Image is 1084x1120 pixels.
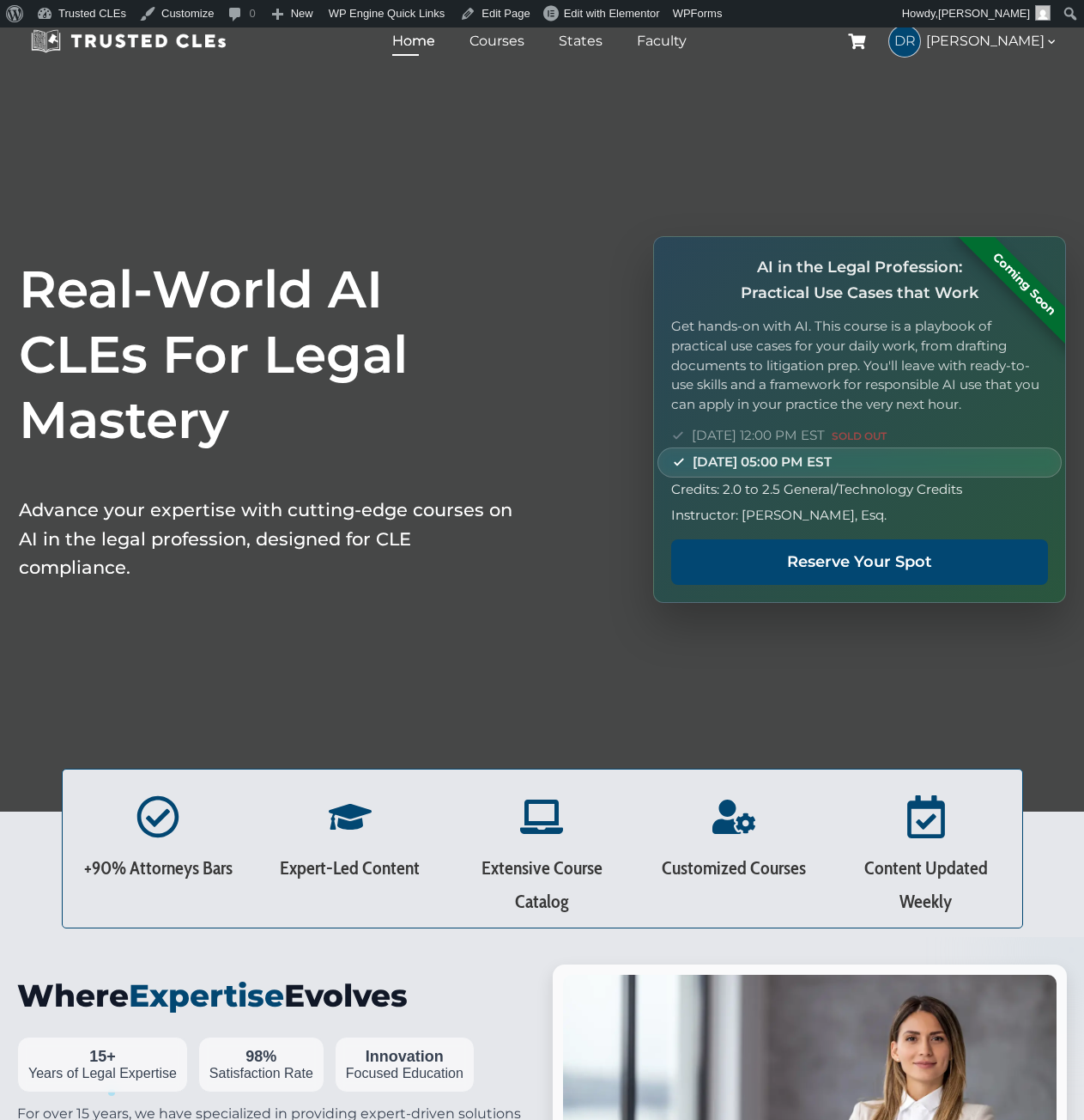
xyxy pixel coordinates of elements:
[693,452,832,472] span: [DATE] 05:00 PM EST
[633,28,691,53] a: Faculty
[692,425,887,446] span: [DATE] 12:00 PM EST
[28,1048,177,1066] div: 15+
[28,1066,177,1081] div: Years of Legal Expertise
[198,1037,324,1093] button: 98% Satisfaction Rate
[280,856,420,880] span: Expert-Led Content
[84,856,233,880] span: +90% Attorneys Bars
[832,429,887,442] span: SOLD OUT
[388,28,439,53] a: Home
[671,254,1047,307] h4: AI in the Legal Profession: Practical Use Cases that Work
[889,26,920,57] span: DR
[346,1048,463,1066] div: Innovation
[554,28,607,53] a: States
[564,7,660,20] span: Edit with Elementor
[209,1048,313,1066] div: 98%
[671,539,1047,585] a: Reserve Your Spot
[209,1066,313,1081] div: Satisfaction Rate
[671,317,1047,415] p: Get hands-on with AI. This course is a playbook of practical use cases for your daily work, from ...
[671,505,887,526] span: Instructor: [PERSON_NAME], Esq.
[26,28,231,54] img: Trusted CLEs
[129,977,284,1014] span: Expertise
[938,7,1030,20] span: [PERSON_NAME]
[19,496,517,582] p: Advance your expertise with cutting-edge courses on AI in the legal profession, designed for CLE ...
[864,856,988,914] span: Content Updated Weekly
[346,1066,463,1081] div: Focused Education
[481,856,603,914] span: Extensive Course Catalog
[19,257,517,453] h1: Real-World AI CLEs For Legal Mastery
[465,28,529,53] a: Courses
[926,30,1058,52] span: [PERSON_NAME]
[335,1037,475,1093] button: Innovation Focused Education
[662,856,806,880] span: Customized Courses
[671,479,962,500] span: Credits: 2.0 to 2.5 General/Technology Credits
[17,965,532,1026] h2: Where Evolves
[17,1037,188,1093] button: 15+ Years of Legal Expertise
